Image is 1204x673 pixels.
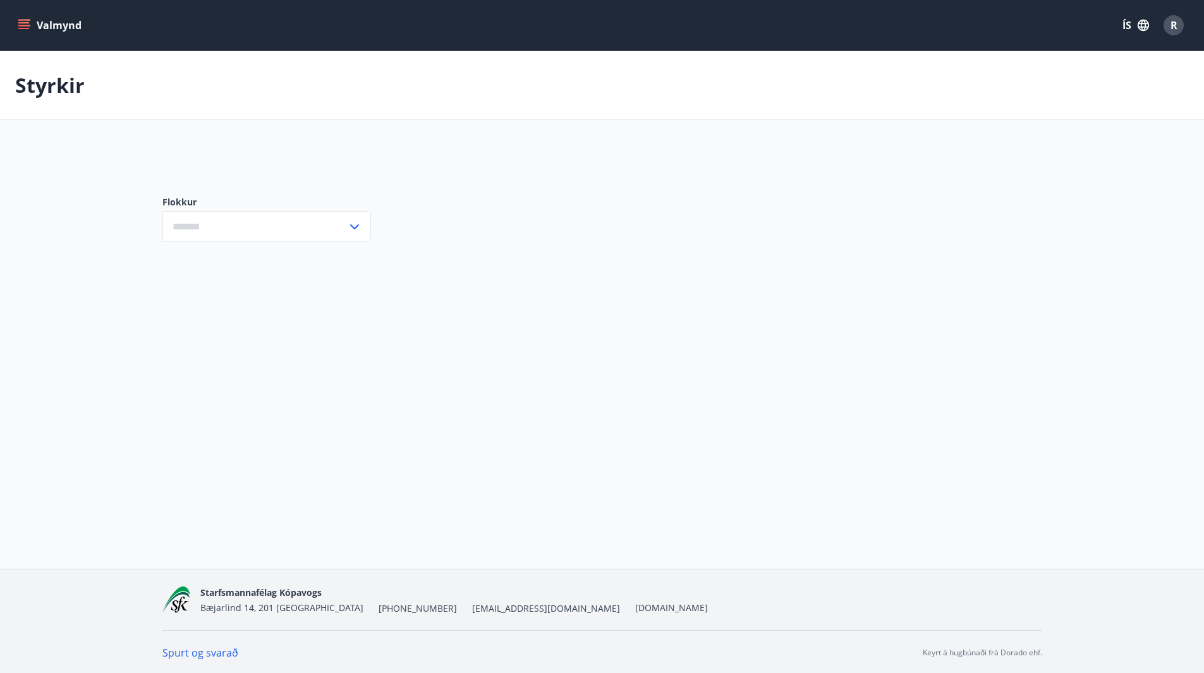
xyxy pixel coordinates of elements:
[200,586,322,598] span: Starfsmannafélag Kópavogs
[1158,10,1189,40] button: R
[1116,14,1156,37] button: ÍS
[15,14,87,37] button: menu
[162,196,371,209] label: Flokkur
[635,602,708,614] a: [DOMAIN_NAME]
[162,646,238,660] a: Spurt og svarað
[200,602,363,614] span: Bæjarlind 14, 201 [GEOGRAPHIC_DATA]
[1171,18,1177,32] span: R
[472,602,620,615] span: [EMAIL_ADDRESS][DOMAIN_NAME]
[162,586,191,614] img: x5MjQkxwhnYn6YREZUTEa9Q4KsBUeQdWGts9Dj4O.png
[379,602,457,615] span: [PHONE_NUMBER]
[15,71,85,99] p: Styrkir
[923,647,1042,658] p: Keyrt á hugbúnaði frá Dorado ehf.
